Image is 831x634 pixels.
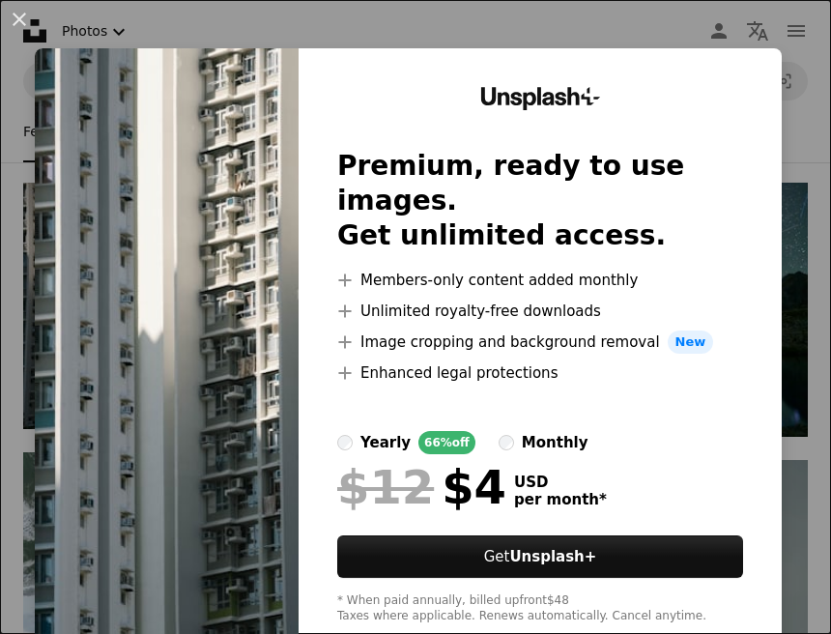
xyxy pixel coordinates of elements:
div: * When paid annually, billed upfront $48 Taxes where applicable. Renews automatically. Cancel any... [337,593,743,624]
li: Unlimited royalty-free downloads [337,300,743,323]
span: USD [514,474,607,491]
li: Enhanced legal protections [337,361,743,385]
input: monthly [499,435,514,450]
div: $4 [337,462,506,512]
button: GetUnsplash+ [337,535,743,578]
h2: Premium, ready to use images. Get unlimited access. [337,149,743,253]
span: per month * [514,491,607,508]
div: yearly [360,431,411,454]
li: Members-only content added monthly [337,269,743,292]
span: New [668,331,714,354]
span: $12 [337,462,434,512]
div: monthly [522,431,588,454]
div: 66% off [418,431,475,454]
input: yearly66%off [337,435,353,450]
strong: Unsplash+ [509,548,596,565]
li: Image cropping and background removal [337,331,743,354]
